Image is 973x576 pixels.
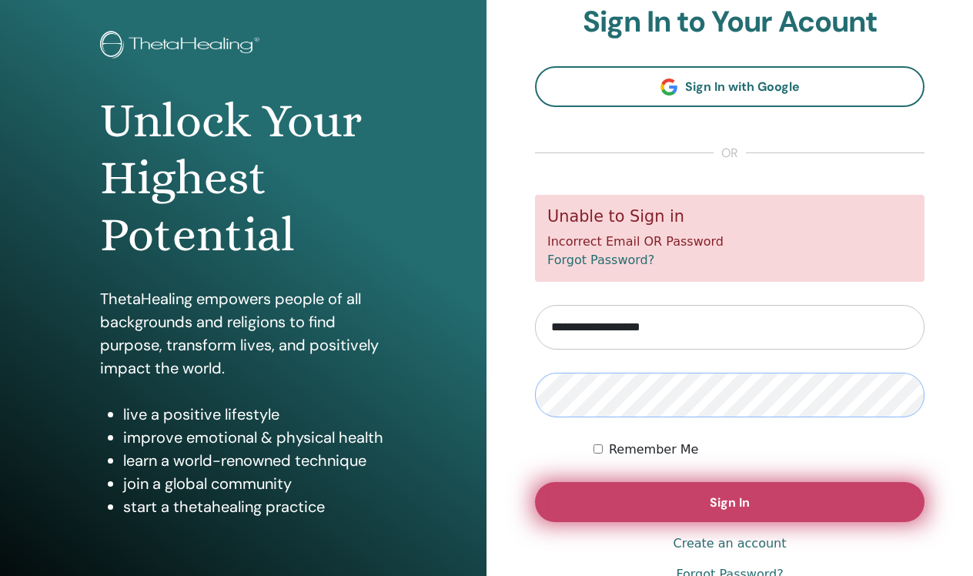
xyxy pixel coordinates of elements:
[123,403,386,426] li: live a positive lifestyle
[100,92,386,264] h1: Unlock Your Highest Potential
[547,253,654,267] a: Forgot Password?
[535,66,925,107] a: Sign In with Google
[593,440,925,459] div: Keep me authenticated indefinitely or until I manually logout
[123,495,386,518] li: start a thetahealing practice
[123,449,386,472] li: learn a world-renowned technique
[609,440,699,459] label: Remember Me
[535,195,925,282] div: Incorrect Email OR Password
[100,287,386,380] p: ThetaHealing empowers people of all backgrounds and religions to find purpose, transform lives, a...
[123,426,386,449] li: improve emotional & physical health
[547,207,912,226] h5: Unable to Sign in
[714,144,746,162] span: or
[685,79,800,95] span: Sign In with Google
[673,534,786,553] a: Create an account
[710,494,750,511] span: Sign In
[535,482,925,522] button: Sign In
[535,5,925,40] h2: Sign In to Your Acount
[123,472,386,495] li: join a global community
